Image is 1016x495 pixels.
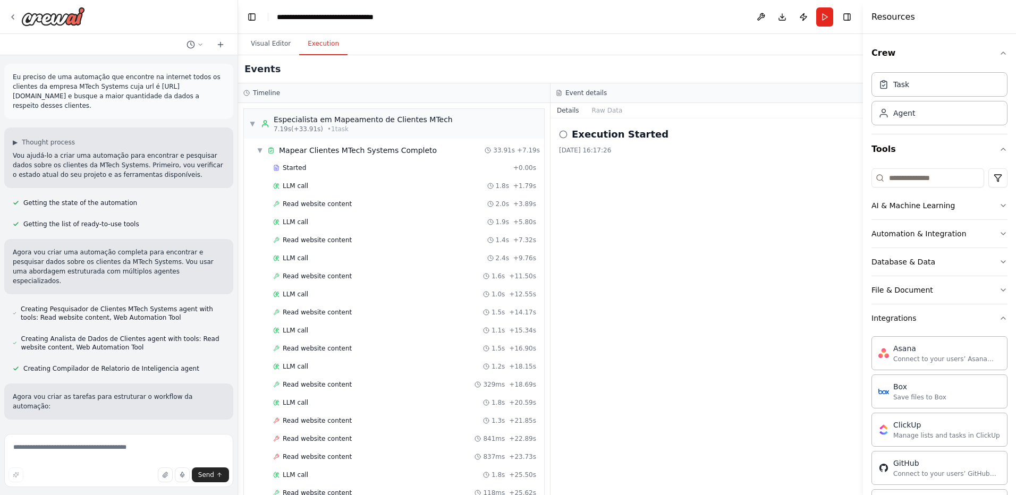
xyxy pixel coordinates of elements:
[158,467,173,482] button: Upload files
[871,68,1007,134] div: Crew
[509,380,536,389] span: + 18.69s
[198,471,214,479] span: Send
[13,392,225,411] p: Agora vou criar as tarefas para estruturar o workflow da automação:
[242,33,299,55] button: Visual Editor
[253,89,280,97] h3: Timeline
[492,471,505,479] span: 1.8s
[509,308,536,317] span: + 14.17s
[283,290,308,298] span: LLM call
[893,355,1001,363] div: Connect to your users’ Asana accounts
[893,79,909,90] div: Task
[509,362,536,371] span: + 18.15s
[21,335,225,352] span: Creating Analista de Dados de Clientes agent with tools: Read website content, Web Automation Tool
[492,308,505,317] span: 1.5s
[283,272,352,280] span: Read website content
[893,458,1001,468] div: GitHub
[871,11,915,23] h4: Resources
[492,326,505,335] span: 1.1s
[517,146,540,155] span: + 7.19s
[509,290,536,298] span: + 12.55s
[871,192,1007,219] button: AI & Machine Learning
[283,200,352,208] span: Read website content
[283,308,352,317] span: Read website content
[492,416,505,425] span: 1.3s
[283,254,308,262] span: LLM call
[283,434,352,443] span: Read website content
[513,200,536,208] span: + 3.89s
[496,236,509,244] span: 1.4s
[283,416,352,425] span: Read website content
[274,114,453,125] div: Especialista em Mapeamento de Clientes MTech
[509,453,536,461] span: + 23.73s
[283,344,352,353] span: Read website content
[244,10,259,24] button: Hide left sidebar
[283,326,308,335] span: LLM call
[871,200,955,211] div: AI & Machine Learning
[893,420,1000,430] div: ClickUp
[871,276,1007,304] button: File & Document
[13,138,75,147] button: ▶Thought process
[283,362,308,371] span: LLM call
[871,304,1007,332] button: Integrations
[509,434,536,443] span: + 22.89s
[871,134,1007,164] button: Tools
[13,138,18,147] span: ▶
[513,182,536,190] span: + 1.79s
[283,471,308,479] span: LLM call
[893,431,1000,440] div: Manage lists and tasks in ClickUp
[513,236,536,244] span: + 7.32s
[513,254,536,262] span: + 9.76s
[586,103,629,118] button: Raw Data
[878,424,889,435] img: Clickup
[559,146,854,155] div: [DATE] 16:17:26
[13,247,225,286] p: Agora vou criar uma automação completa para encontrar e pesquisar dados sobre os clientes da MTec...
[283,182,308,190] span: LLM call
[496,182,509,190] span: 1.8s
[840,10,854,24] button: Hide right sidebar
[492,290,505,298] span: 1.0s
[893,470,1001,478] div: Connect to your users’ GitHub accounts
[279,145,437,156] span: Mapear Clientes MTech Systems Completo
[871,313,916,323] div: Integrations
[22,138,75,147] span: Thought process
[871,38,1007,68] button: Crew
[257,146,263,155] span: ▼
[878,348,889,359] img: Asana
[551,103,586,118] button: Details
[274,125,323,133] span: 7.19s (+33.91s)
[893,393,946,402] div: Save files to Box
[878,386,889,397] img: Box
[513,164,536,172] span: + 0.00s
[509,398,536,407] span: + 20.59s
[871,220,1007,247] button: Automation & Integration
[572,127,668,142] h2: Execution Started
[283,398,308,407] span: LLM call
[23,199,137,207] span: Getting the state of the automation
[893,108,915,118] div: Agent
[492,272,505,280] span: 1.6s
[509,416,536,425] span: + 21.85s
[492,398,505,407] span: 1.8s
[13,151,225,180] p: Vou ajudá-lo a criar uma automação para encontrar e pesquisar dados sobre os clientes da MTech Sy...
[299,33,348,55] button: Execution
[327,125,349,133] span: • 1 task
[13,72,225,110] p: Eu preciso de uma automação que encontre na internet todos os clientes da empresa MTech Systems c...
[513,218,536,226] span: + 5.80s
[277,12,374,22] nav: breadcrumb
[192,467,229,482] button: Send
[496,218,509,226] span: 1.9s
[893,343,1001,354] div: Asana
[212,38,229,51] button: Start a new chat
[283,164,306,172] span: Started
[483,380,505,389] span: 329ms
[283,218,308,226] span: LLM call
[509,272,536,280] span: + 11.50s
[496,200,509,208] span: 2.0s
[496,254,509,262] span: 2.4s
[509,326,536,335] span: + 15.34s
[509,344,536,353] span: + 16.90s
[492,344,505,353] span: 1.5s
[21,7,85,26] img: Logo
[565,89,607,97] h3: Event details
[871,228,967,239] div: Automation & Integration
